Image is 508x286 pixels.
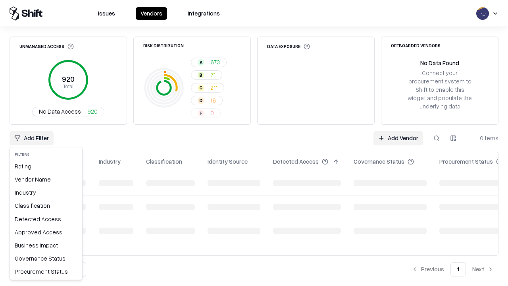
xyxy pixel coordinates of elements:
div: Business Impact [12,239,81,252]
div: Governance Status [12,252,81,265]
div: Add Filter [10,147,83,280]
div: Approved Access [12,226,81,239]
div: Vendor Name [12,173,81,186]
div: Rating [12,160,81,173]
div: Industry [12,186,81,199]
div: Filters [12,149,81,160]
div: Procurement Status [12,265,81,278]
div: Detected Access [12,213,81,226]
div: Classification [12,199,81,212]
